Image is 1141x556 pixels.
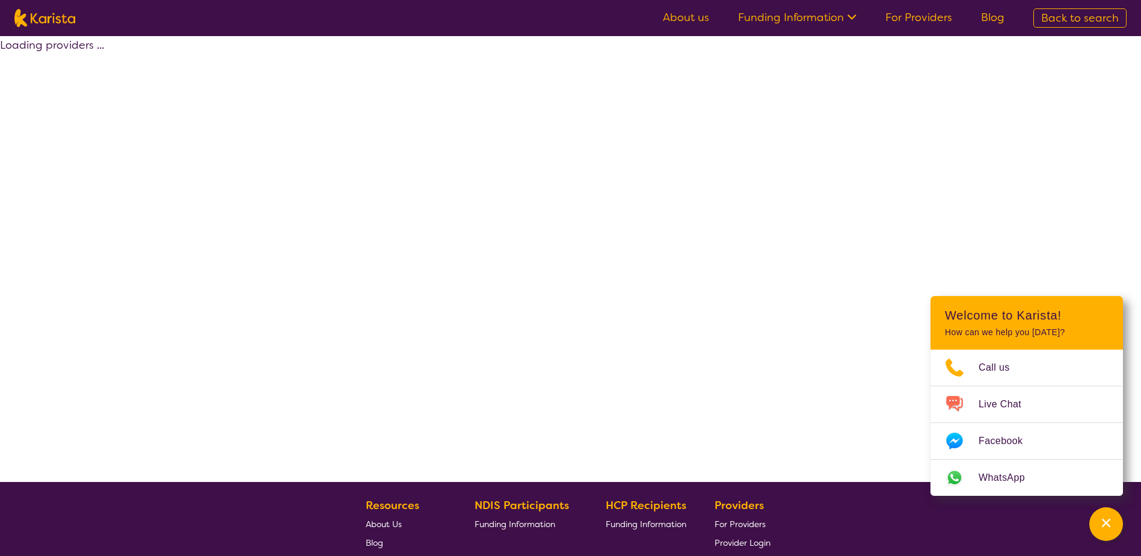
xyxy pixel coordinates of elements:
span: About Us [366,519,402,530]
span: Blog [366,537,383,548]
span: For Providers [715,519,766,530]
a: About Us [366,514,446,533]
img: Karista logo [14,9,75,27]
b: Providers [715,498,764,513]
ul: Choose channel [930,350,1123,496]
a: About us [663,10,709,25]
a: Funding Information [475,514,578,533]
a: Web link opens in a new tab. [930,460,1123,496]
a: Funding Information [606,514,686,533]
a: For Providers [715,514,770,533]
a: Blog [981,10,1004,25]
span: Funding Information [475,519,555,530]
div: Channel Menu [930,296,1123,496]
span: Call us [979,359,1024,377]
a: For Providers [885,10,952,25]
span: Provider Login [715,537,770,548]
span: Back to search [1041,11,1119,25]
span: Facebook [979,432,1037,450]
span: Live Chat [979,395,1036,413]
span: WhatsApp [979,469,1039,487]
p: How can we help you [DATE]? [945,327,1109,338]
span: Funding Information [606,519,686,530]
a: Blog [366,533,446,552]
h2: Welcome to Karista! [945,308,1109,323]
button: Channel Menu [1089,507,1123,541]
a: Back to search [1033,8,1127,28]
b: Resources [366,498,419,513]
b: HCP Recipients [606,498,686,513]
b: NDIS Participants [475,498,569,513]
a: Provider Login [715,533,770,552]
a: Funding Information [738,10,857,25]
